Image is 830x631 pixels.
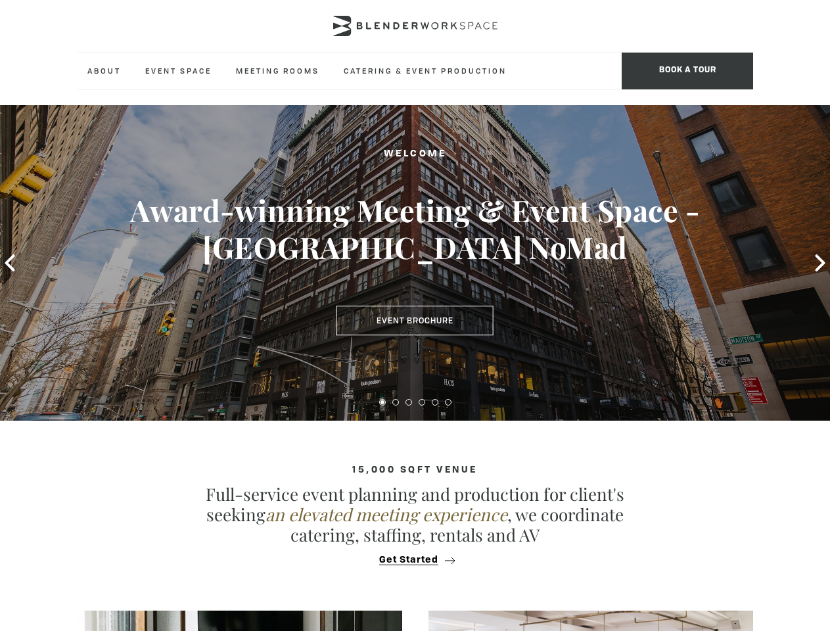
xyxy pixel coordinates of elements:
[135,53,222,89] a: Event Space
[225,53,330,89] a: Meeting Rooms
[77,53,131,89] a: About
[622,53,753,89] span: Book a tour
[265,503,507,526] em: an elevated meeting experience
[764,568,830,631] iframe: Chat Widget
[375,554,455,566] button: Get Started
[41,146,789,162] h2: Welcome
[336,306,494,336] a: Event Brochure
[41,192,789,266] h3: Award-winning Meeting & Event Space - [GEOGRAPHIC_DATA] NoMad
[185,484,645,546] p: Full-service event planning and production for client's seeking , we coordinate catering, staffin...
[333,53,517,89] a: Catering & Event Production
[77,465,753,475] h4: 15,000 sqft venue
[379,555,438,565] span: Get Started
